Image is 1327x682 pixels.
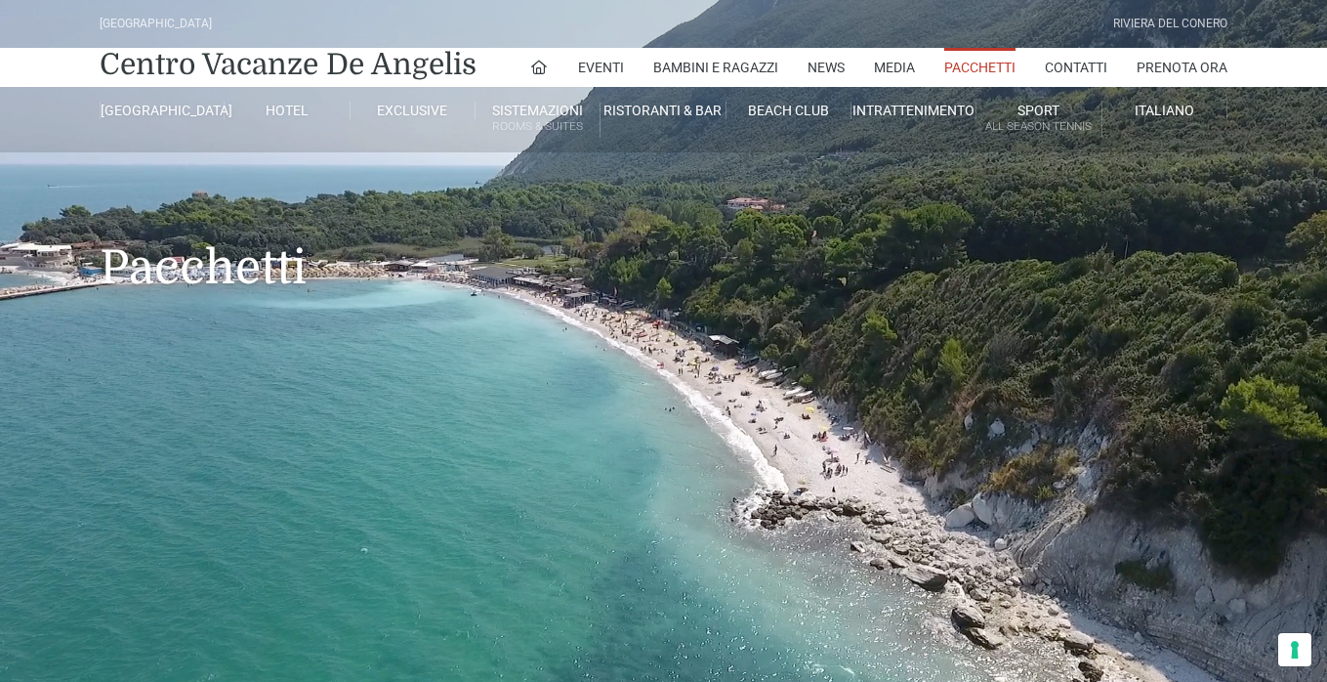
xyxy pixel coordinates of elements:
button: Le tue preferenze relative al consenso per le tecnologie di tracciamento [1278,633,1311,666]
a: SportAll Season Tennis [976,102,1101,138]
a: [GEOGRAPHIC_DATA] [100,102,225,119]
div: [GEOGRAPHIC_DATA] [100,15,212,33]
a: Eventi [578,48,624,87]
span: Italiano [1135,103,1194,118]
a: Prenota Ora [1137,48,1227,87]
a: News [808,48,845,87]
div: Riviera Del Conero [1113,15,1227,33]
small: Rooms & Suites [476,117,600,136]
a: Hotel [225,102,350,119]
a: Centro Vacanze De Angelis [100,45,477,84]
a: Bambini e Ragazzi [653,48,778,87]
a: Italiano [1102,102,1227,119]
a: Pacchetti [944,48,1016,87]
a: Intrattenimento [851,102,976,119]
a: Media [874,48,915,87]
small: All Season Tennis [976,117,1100,136]
a: Ristoranti & Bar [601,102,726,119]
a: SistemazioniRooms & Suites [476,102,601,138]
a: Exclusive [351,102,476,119]
a: Contatti [1045,48,1107,87]
h1: Pacchetti [100,152,1227,324]
a: Beach Club [726,102,851,119]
